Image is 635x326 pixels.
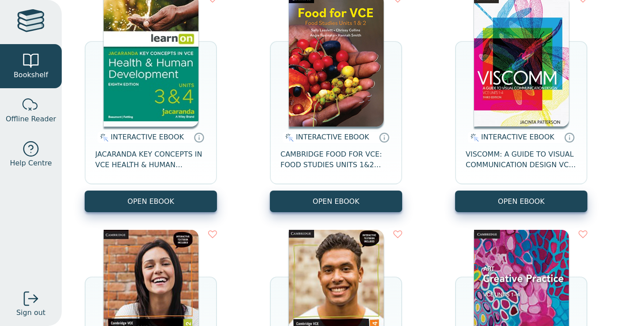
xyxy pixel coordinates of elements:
span: Sign out [16,307,45,318]
span: INTERACTIVE EBOOK [111,133,184,141]
a: Interactive eBooks are accessed online via the publisher’s portal. They contain interactive resou... [564,132,575,142]
span: Offline Reader [6,114,56,124]
span: INTERACTIVE EBOOK [296,133,369,141]
img: interactive.svg [97,132,108,143]
img: interactive.svg [468,132,479,143]
span: JACARANDA KEY CONCEPTS IN VCE HEALTH & HUMAN DEVELOPMENT UNITS 3&4 LEARNON EBOOK 8E [95,149,206,170]
img: interactive.svg [283,132,294,143]
span: VISCOMM: A GUIDE TO VISUAL COMMUNICATION DESIGN VCE UNITS 1-4 EBOOK 3E [466,149,577,170]
span: Help Centre [10,158,52,169]
span: CAMBRIDGE FOOD FOR VCE: FOOD STUDIES UNITS 1&2 EBOOK [280,149,392,170]
span: INTERACTIVE EBOOK [481,133,554,141]
button: OPEN EBOOK [270,191,402,212]
button: OPEN EBOOK [455,191,587,212]
a: Interactive eBooks are accessed online via the publisher’s portal. They contain interactive resou... [194,132,204,142]
button: OPEN EBOOK [85,191,217,212]
a: Interactive eBooks are accessed online via the publisher’s portal. They contain interactive resou... [379,132,389,142]
span: Bookshelf [14,70,48,80]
